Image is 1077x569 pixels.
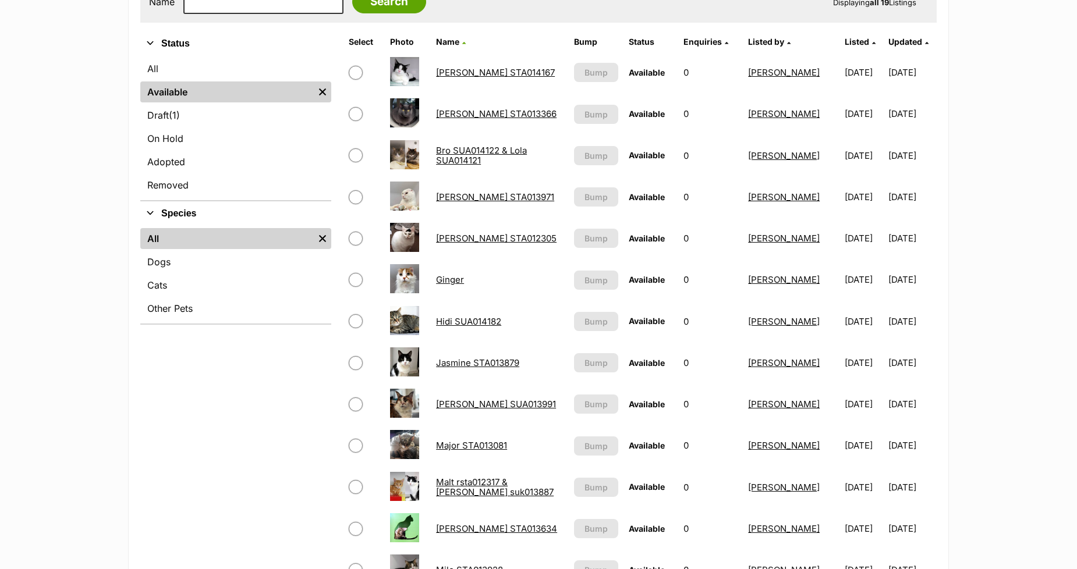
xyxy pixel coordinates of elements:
a: Hidi SUA014182 [436,316,501,327]
td: [DATE] [840,343,887,383]
a: [PERSON_NAME] [748,150,820,161]
a: All [140,228,314,249]
button: Bump [574,146,618,165]
span: Updated [888,37,922,47]
td: 0 [679,343,742,383]
button: Species [140,206,331,221]
a: [PERSON_NAME] STA014167 [436,67,555,78]
span: Bump [584,357,608,369]
span: Available [629,150,665,160]
a: [PERSON_NAME] [748,482,820,493]
a: Enquiries [683,37,728,47]
td: [DATE] [840,177,887,217]
a: Remove filter [314,81,331,102]
a: [PERSON_NAME] STA013971 [436,191,554,202]
a: Adopted [140,151,331,172]
span: Bump [584,274,608,286]
a: Draft [140,105,331,126]
th: Select [344,33,384,51]
a: [PERSON_NAME] STA013366 [436,108,557,119]
span: Bump [584,232,608,244]
span: Available [629,482,665,492]
button: Status [140,36,331,51]
td: [DATE] [840,508,887,549]
a: [PERSON_NAME] SUA013991 [436,399,556,410]
span: Bump [584,315,608,328]
a: Malt rsta012317 & [PERSON_NAME] suk013887 [436,476,554,497]
a: [PERSON_NAME] STA012305 [436,233,557,244]
button: Bump [574,187,618,207]
a: [PERSON_NAME] [748,357,820,368]
td: 0 [679,52,742,93]
button: Bump [574,478,618,497]
td: [DATE] [888,343,936,383]
button: Bump [574,353,618,372]
span: Bump [584,108,608,120]
td: [DATE] [888,508,936,549]
span: Name [436,37,459,47]
span: Bump [584,481,608,493]
span: Available [629,233,665,243]
td: 0 [679,301,742,342]
td: [DATE] [840,425,887,465]
a: Jasmine STA013879 [436,357,519,368]
span: Available [629,275,665,284]
td: [DATE] [840,136,887,176]
td: [DATE] [888,467,936,507]
td: [DATE] [840,384,887,424]
span: Bump [584,150,608,162]
td: 0 [679,94,742,134]
td: 0 [679,259,742,300]
a: Dogs [140,251,331,272]
span: Bump [584,440,608,452]
td: [DATE] [840,301,887,342]
button: Bump [574,519,618,538]
td: 0 [679,467,742,507]
div: Species [140,226,331,323]
a: Available [140,81,314,102]
a: [PERSON_NAME] [748,316,820,327]
button: Bump [574,63,618,82]
td: [DATE] [888,425,936,465]
span: Listed by [748,37,784,47]
button: Bump [574,105,618,124]
span: Available [629,192,665,202]
a: [PERSON_NAME] [748,233,820,244]
td: [DATE] [888,177,936,217]
a: [PERSON_NAME] [748,274,820,285]
td: [DATE] [888,94,936,134]
a: [PERSON_NAME] [748,399,820,410]
span: Bump [584,398,608,410]
span: Available [629,316,665,326]
button: Bump [574,394,618,414]
a: [PERSON_NAME] STA013634 [436,523,557,534]
a: [PERSON_NAME] [748,108,820,119]
td: [DATE] [840,94,887,134]
span: (1) [169,108,180,122]
td: [DATE] [840,259,887,300]
td: [DATE] [888,218,936,258]
a: Removed [140,175,331,195]
span: Listed [845,37,869,47]
td: 0 [679,425,742,465]
a: Remove filter [314,228,331,249]
td: [DATE] [840,52,887,93]
th: Status [624,33,678,51]
span: Bump [584,522,608,535]
button: Bump [574,312,618,331]
span: Available [629,524,665,534]
a: Name [436,37,466,47]
td: 0 [679,136,742,176]
a: On Hold [140,128,331,149]
a: Major STA013081 [436,440,507,451]
a: Listed [845,37,876,47]
a: Ginger [436,274,464,285]
td: 0 [679,218,742,258]
span: Available [629,358,665,368]
a: [PERSON_NAME] [748,523,820,534]
td: 0 [679,384,742,424]
span: translation missing: en.admin.listings.index.attributes.enquiries [683,37,722,47]
td: 0 [679,177,742,217]
a: Other Pets [140,298,331,319]
td: [DATE] [840,467,887,507]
